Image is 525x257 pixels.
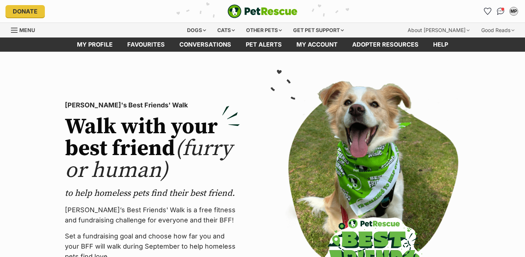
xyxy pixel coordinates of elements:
div: About [PERSON_NAME] [402,23,475,37]
a: conversations [172,37,238,52]
a: Donate [5,5,45,17]
span: Menu [19,27,35,33]
img: logo-e224e6f780fb5917bec1dbf3a21bbac754714ae5b6737aabdf751b685950b380.svg [227,4,297,18]
p: to help homeless pets find their best friend. [65,187,240,199]
div: Get pet support [288,23,349,37]
div: Dogs [182,23,211,37]
button: My account [508,5,520,17]
div: Good Reads [476,23,520,37]
p: [PERSON_NAME]’s Best Friends' Walk is a free fitness and fundraising challenge for everyone and t... [65,205,240,225]
img: chat-41dd97257d64d25036548639549fe6c8038ab92f7586957e7f3b1b290dea8141.svg [497,8,505,15]
div: MP [510,8,517,15]
div: Cats [212,23,240,37]
a: PetRescue [227,4,297,18]
h2: Walk with your best friend [65,116,240,182]
p: [PERSON_NAME]'s Best Friends' Walk [65,100,240,110]
ul: Account quick links [482,5,520,17]
a: Conversations [495,5,506,17]
a: My profile [70,37,120,52]
a: Menu [11,23,40,36]
div: Other pets [241,23,287,37]
a: Help [426,37,455,52]
a: Pet alerts [238,37,289,52]
span: (furry or human) [65,135,232,184]
a: Favourites [120,37,172,52]
a: My account [289,37,345,52]
a: Adopter resources [345,37,426,52]
a: Favourites [482,5,493,17]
